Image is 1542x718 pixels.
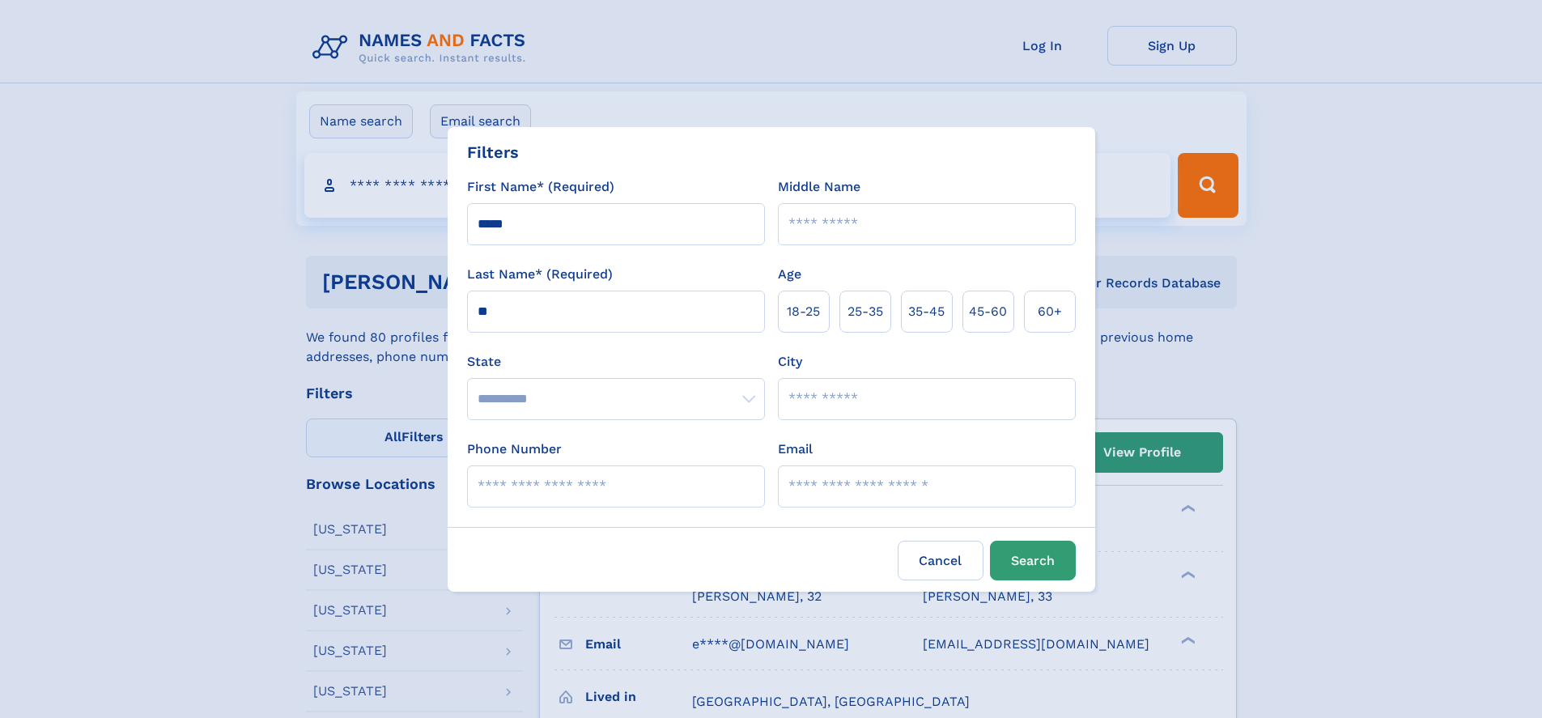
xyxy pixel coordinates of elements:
label: Age [778,265,801,284]
label: Email [778,440,813,459]
span: 35‑45 [908,302,945,321]
label: First Name* (Required) [467,177,614,197]
label: Middle Name [778,177,860,197]
label: Cancel [898,541,983,580]
span: 45‑60 [969,302,1007,321]
label: City [778,352,802,372]
label: Last Name* (Required) [467,265,613,284]
label: State [467,352,765,372]
div: Filters [467,140,519,164]
label: Phone Number [467,440,562,459]
span: 60+ [1038,302,1062,321]
span: 18‑25 [787,302,820,321]
span: 25‑35 [847,302,883,321]
button: Search [990,541,1076,580]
